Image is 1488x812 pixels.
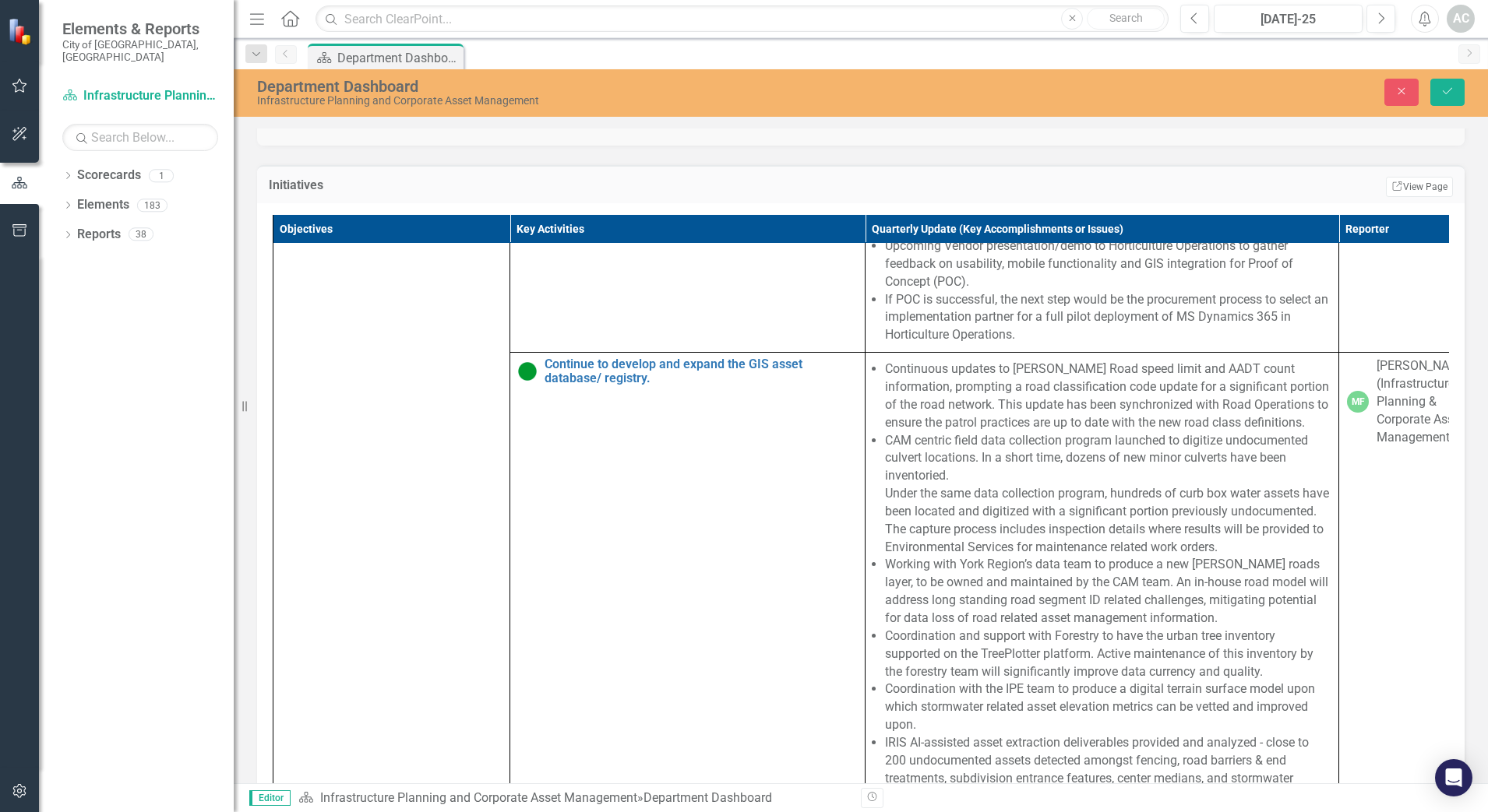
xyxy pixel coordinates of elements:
[298,789,849,807] div: »
[77,167,141,185] a: Scorecards
[885,237,1331,291] div: Upcoming Vendor presentation/demo to Horticulture Operations to gather feedback on usability, mob...
[1347,391,1369,413] div: MF
[1377,357,1470,446] div: [PERSON_NAME] (Infrastructure Planning & Corporate Asset Management)
[885,627,1331,681] li: Coordination and support with Forestry to have the urban tree inventory supported on the TreePlot...
[77,226,121,244] a: Reports
[7,17,35,45] img: ClearPoint Strategy
[545,357,857,385] a: Continue to develop and expand the GIS asset database/ registry.
[249,790,291,806] span: Editor
[320,790,637,805] a: Infrastructure Planning and Corporate Asset Management
[62,38,218,64] small: City of [GEOGRAPHIC_DATA], [GEOGRAPHIC_DATA]
[337,48,460,68] div: Department Dashboard
[1219,10,1357,29] div: [DATE]-25
[1214,5,1363,33] button: [DATE]-25
[77,196,129,214] a: Elements
[885,680,1331,734] li: Coordination with the IPE team to produce a digital terrain surface model upon which stormwater r...
[269,178,782,192] h3: Initiatives
[62,124,218,151] input: Search Below...
[129,228,153,241] div: 38
[885,432,1331,557] li: CAM centric field data collection program launched to digitize undocumented culvert locations. In...
[644,790,772,805] div: Department Dashboard
[1109,12,1143,24] span: Search
[137,199,167,212] div: 183
[257,95,934,107] div: Infrastructure Planning and Corporate Asset Management
[62,19,218,38] span: Elements & Reports
[1447,5,1475,33] button: AC
[149,169,174,182] div: 1
[62,87,218,105] a: Infrastructure Planning and Corporate Asset Management
[885,360,1331,431] li: Continuous updates to [PERSON_NAME] Road speed limit and AADT count information, prompting a road...
[885,291,1331,345] li: If POC is successful, the next step would be the procurement process to select an implementation ...
[1087,8,1165,30] button: Search
[1435,759,1472,796] div: Open Intercom Messenger
[316,5,1169,33] input: Search ClearPoint...
[1386,177,1453,197] a: View Page
[518,362,537,381] img: Proceeding as Anticipated
[257,78,934,95] div: Department Dashboard
[885,556,1331,627] li: Working with York Region’s data team to produce a new [PERSON_NAME] roads layer, to be owned and ...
